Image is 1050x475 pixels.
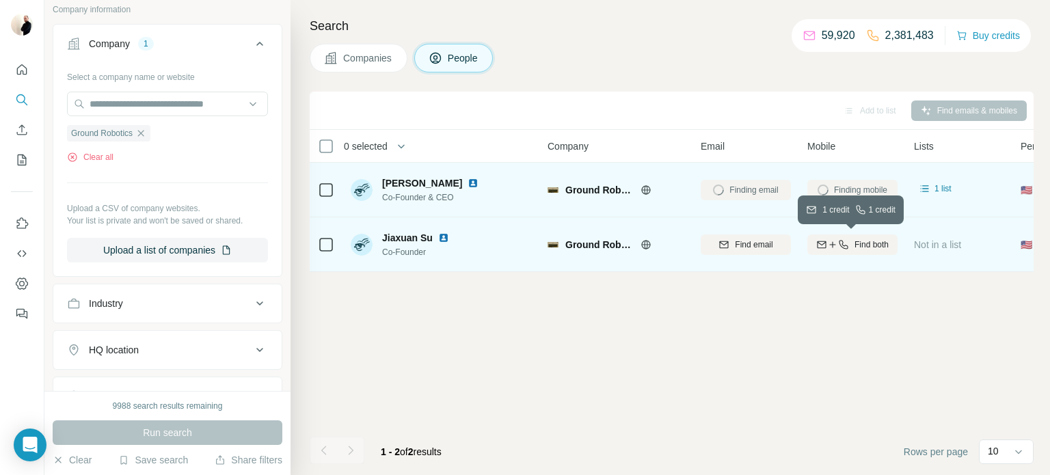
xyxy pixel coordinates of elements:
span: Companies [343,51,393,65]
button: Buy credits [956,26,1020,45]
div: Company [89,37,130,51]
img: Avatar [351,234,373,256]
div: Open Intercom Messenger [14,429,46,461]
button: Quick start [11,57,33,82]
button: Company1 [53,27,282,66]
span: Ground Robotics [71,127,133,139]
span: Ground Robotics [565,238,634,252]
span: Rows per page [904,445,968,459]
span: 1 - 2 [381,446,400,457]
p: 10 [988,444,999,458]
button: Industry [53,287,282,320]
span: Find email [735,239,772,251]
button: Dashboard [11,271,33,296]
span: 1 list [934,182,952,195]
button: Enrich CSV [11,118,33,142]
p: 2,381,483 [885,27,934,44]
button: Clear all [67,151,113,163]
p: 59,920 [822,27,855,44]
span: Mobile [807,139,835,153]
button: Share filters [215,453,282,467]
div: Select a company name or website [67,66,268,83]
span: 🇺🇸 [1021,238,1032,252]
p: Upload a CSV of company websites. [67,202,268,215]
p: Company information [53,3,282,16]
p: Your list is private and won't be saved or shared. [67,215,268,227]
button: HQ location [53,334,282,366]
div: Industry [89,297,123,310]
span: Co-Founder [382,246,466,258]
button: Upload a list of companies [67,238,268,262]
img: Avatar [11,14,33,36]
img: Avatar [351,179,373,201]
span: Find both [854,239,889,251]
span: Ground Robotics [565,183,634,197]
span: Email [701,139,725,153]
button: Find both [807,234,898,255]
span: 0 selected [344,139,388,153]
button: Search [11,87,33,112]
span: People [448,51,479,65]
span: Jiaxuan Su [382,231,433,245]
span: [PERSON_NAME] [382,176,462,190]
span: 🇺🇸 [1021,183,1032,197]
span: Not in a list [914,239,961,250]
button: Feedback [11,301,33,326]
div: HQ location [89,343,139,357]
span: Lists [914,139,934,153]
button: Annual revenue ($) [53,380,282,413]
div: 9988 search results remaining [113,400,223,412]
span: results [381,446,442,457]
span: Company [548,139,589,153]
button: Clear [53,453,92,467]
button: Use Surfe on LinkedIn [11,211,33,236]
button: My lists [11,148,33,172]
h4: Search [310,16,1034,36]
div: Annual revenue ($) [89,390,170,403]
img: Logo of Ground Robotics [548,187,558,193]
span: Co-Founder & CEO [382,191,495,204]
button: Use Surfe API [11,241,33,266]
button: Save search [118,453,188,467]
span: 2 [408,446,414,457]
span: of [400,446,408,457]
img: LinkedIn logo [438,232,449,243]
img: Logo of Ground Robotics [548,242,558,247]
button: Find email [701,234,791,255]
img: LinkedIn logo [468,178,479,189]
div: 1 [138,38,154,50]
